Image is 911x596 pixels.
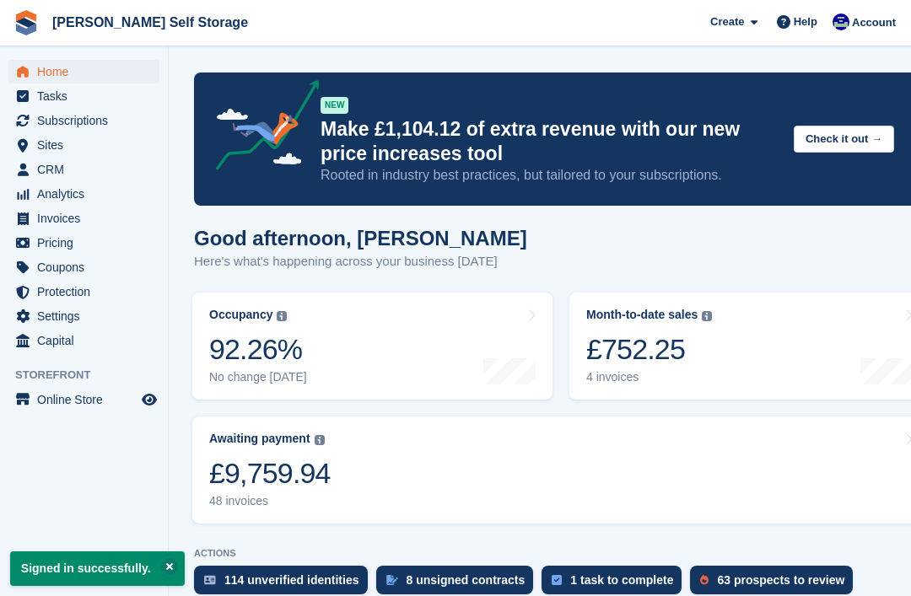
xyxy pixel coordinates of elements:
a: menu [8,60,159,83]
span: Help [794,13,817,30]
div: 92.26% [209,332,307,367]
span: Protection [37,280,138,303]
div: Awaiting payment [209,432,310,446]
a: Occupancy 92.26% No change [DATE] [192,293,553,400]
span: Online Store [37,388,138,411]
span: Capital [37,329,138,352]
div: 8 unsigned contracts [407,573,526,587]
img: prospect-51fa495bee0391a8d652442698ab0144808aea92771e9ea1ae160a38d050c398.svg [700,575,709,585]
img: Justin Farthing [833,13,849,30]
span: Coupons [37,255,138,279]
img: icon-info-grey-7440780725fd019a000dd9b08b2336e03edf1995a4989e88bcd33f0948082b44.svg [315,435,325,445]
img: price-adjustments-announcement-icon-8257ccfd72463d97f412b2fc003d46551f7dbcb40ab6d574587a9cd5c0d94... [202,80,320,176]
a: menu [8,255,159,279]
a: menu [8,304,159,328]
span: Invoices [37,207,138,230]
a: menu [8,133,159,157]
a: menu [8,207,159,230]
p: Here's what's happening across your business [DATE] [194,252,527,271]
div: 48 invoices [209,494,331,508]
a: menu [8,329,159,352]
span: Create [710,13,744,30]
a: [PERSON_NAME] Self Storage [46,8,255,36]
div: 63 prospects to review [717,573,844,587]
span: Settings [37,304,138,328]
div: 1 task to complete [570,573,673,587]
a: menu [8,158,159,181]
span: Account [852,14,896,31]
a: menu [8,280,159,303]
img: verify_identity-adf6edd0f0f0b5bbfe63781bf79b02c33cf7c696d77639b501bdc392416b5a36.svg [204,575,216,585]
span: Sites [37,133,138,157]
a: menu [8,182,159,206]
div: £9,759.94 [209,456,331,491]
h1: Good afternoon, [PERSON_NAME] [194,227,527,250]
img: task-75834270c22a3079a89374b754ae025e5fb1db73e45f91037f5363f120a921f8.svg [552,575,562,585]
div: 114 unverified identities [224,573,359,587]
a: menu [8,388,159,411]
span: Tasks [37,84,138,108]
button: Check it out → [794,126,894,153]
img: stora-icon-8386f47178a22dfd0bd8f6a31ec36ba5ce8667c1dd55bd0f319d3a0aa187defe.svg [13,10,39,35]
img: icon-info-grey-7440780725fd019a000dd9b08b2336e03edf1995a4989e88bcd33f0948082b44.svg [702,311,712,321]
div: £752.25 [586,332,712,367]
img: contract_signature_icon-13c848040528278c33f63329250d36e43548de30e8caae1d1a13099fd9432cc5.svg [386,575,398,585]
span: Pricing [37,231,138,255]
a: Preview store [139,389,159,410]
a: menu [8,84,159,108]
span: CRM [37,158,138,181]
a: menu [8,231,159,255]
div: Month-to-date sales [586,308,698,322]
p: Rooted in industry best practices, but tailored to your subscriptions. [321,166,780,185]
p: Signed in successfully. [10,551,185,586]
span: Home [37,60,138,83]
div: NEW [321,97,348,114]
span: Subscriptions [37,109,138,132]
div: 4 invoices [586,370,712,384]
div: No change [DATE] [209,370,307,384]
p: Make £1,104.12 of extra revenue with our new price increases tool [321,117,780,166]
img: icon-info-grey-7440780725fd019a000dd9b08b2336e03edf1995a4989e88bcd33f0948082b44.svg [277,311,287,321]
a: menu [8,109,159,132]
div: Occupancy [209,308,272,322]
span: Storefront [15,367,168,384]
span: Analytics [37,182,138,206]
